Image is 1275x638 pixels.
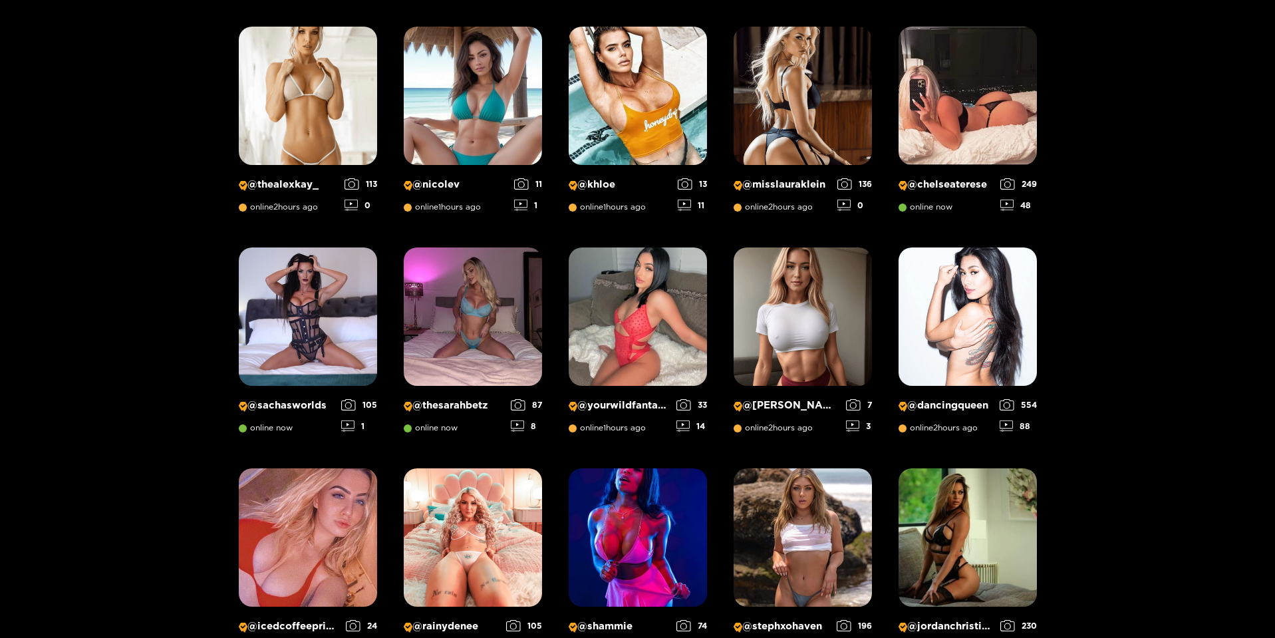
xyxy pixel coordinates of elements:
[1000,178,1037,190] div: 249
[404,423,458,432] span: online now
[404,399,504,412] p: @ thesarahbetz
[404,27,542,221] a: Creator Profile Image: nicolev@nicolevonline1hours ago111
[569,468,707,607] img: Creator Profile Image: shammie
[341,399,377,410] div: 105
[899,178,994,191] p: @ chelseaterese
[734,423,813,432] span: online 2 hours ago
[569,202,646,212] span: online 1 hours ago
[514,178,542,190] div: 11
[514,200,542,211] div: 1
[239,247,377,386] img: Creator Profile Image: sachasworlds
[569,27,707,221] a: Creator Profile Image: khloe@khloeonline1hours ago1311
[734,27,872,165] img: Creator Profile Image: misslauraklein
[569,178,671,191] p: @ khloe
[734,178,831,191] p: @ misslauraklein
[404,247,542,386] img: Creator Profile Image: thesarahbetz
[734,468,872,607] img: Creator Profile Image: stephxohaven
[676,420,707,432] div: 14
[899,468,1037,607] img: Creator Profile Image: jordanchristine_15
[899,27,1037,165] img: Creator Profile Image: chelseaterese
[346,620,377,631] div: 24
[569,620,670,633] p: @ shammie
[678,200,707,211] div: 11
[511,399,542,410] div: 87
[404,468,542,607] img: Creator Profile Image: rainydenee
[239,202,318,212] span: online 2 hours ago
[345,178,377,190] div: 113
[899,202,952,212] span: online now
[404,178,507,191] p: @ nicolev
[899,423,978,432] span: online 2 hours ago
[511,420,542,432] div: 8
[239,178,338,191] p: @ thealexkay_
[404,202,481,212] span: online 1 hours ago
[899,620,994,633] p: @ jordanchristine_15
[404,27,542,165] img: Creator Profile Image: nicolev
[569,247,707,442] a: Creator Profile Image: yourwildfantasyy69@yourwildfantasyy69online1hours ago3314
[734,247,872,442] a: Creator Profile Image: michelle@[PERSON_NAME]online2hours ago73
[837,620,872,631] div: 196
[899,27,1037,221] a: Creator Profile Image: chelseaterese@chelseatereseonline now24948
[239,423,293,432] span: online now
[569,399,670,412] p: @ yourwildfantasyy69
[239,27,377,165] img: Creator Profile Image: thealexkay_
[676,399,707,410] div: 33
[899,399,993,412] p: @ dancingqueen
[837,200,872,211] div: 0
[734,27,872,221] a: Creator Profile Image: misslauraklein@misslaurakleinonline2hours ago1360
[506,620,542,631] div: 105
[569,247,707,386] img: Creator Profile Image: yourwildfantasyy69
[1000,200,1037,211] div: 48
[569,27,707,165] img: Creator Profile Image: khloe
[239,399,335,412] p: @ sachasworlds
[899,247,1037,386] img: Creator Profile Image: dancingqueen
[569,423,646,432] span: online 1 hours ago
[404,620,499,633] p: @ rainydenee
[734,202,813,212] span: online 2 hours ago
[1000,420,1037,432] div: 88
[239,620,339,633] p: @ icedcoffeeprincess
[899,247,1037,442] a: Creator Profile Image: dancingqueen@dancingqueenonline2hours ago55488
[1000,620,1037,631] div: 230
[239,247,377,442] a: Creator Profile Image: sachasworlds@sachasworldsonline now1051
[734,620,830,633] p: @ stephxohaven
[734,399,839,412] p: @ [PERSON_NAME]
[341,420,377,432] div: 1
[345,200,377,211] div: 0
[846,420,872,432] div: 3
[678,178,707,190] div: 13
[846,399,872,410] div: 7
[239,468,377,607] img: Creator Profile Image: icedcoffeeprincess
[404,247,542,442] a: Creator Profile Image: thesarahbetz@thesarahbetzonline now878
[837,178,872,190] div: 136
[1000,399,1037,410] div: 554
[734,247,872,386] img: Creator Profile Image: michelle
[676,620,707,631] div: 74
[239,27,377,221] a: Creator Profile Image: thealexkay_@thealexkay_online2hours ago1130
